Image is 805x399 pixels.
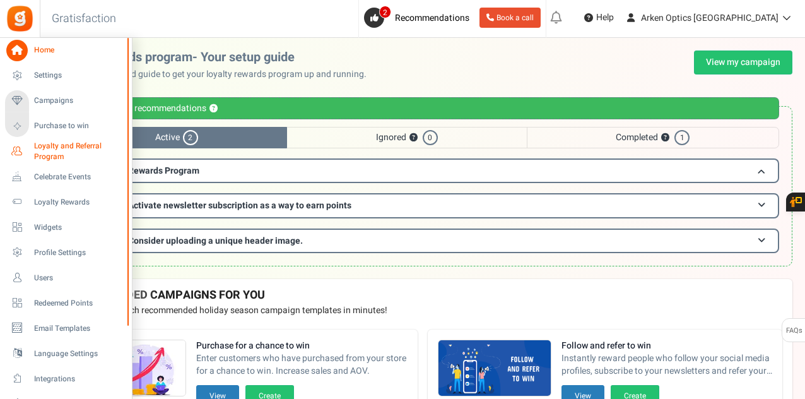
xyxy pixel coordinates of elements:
a: Profile Settings [5,242,126,263]
a: Redeemed Points [5,292,126,314]
a: Home [5,40,126,61]
span: 2 [183,130,198,145]
span: Instantly reward people who follow your social media profiles, subscribe to your newsletters and ... [561,352,773,378]
span: Settings [34,70,122,81]
span: Loyalty Rewards Program [97,164,199,177]
span: 2 [379,6,391,18]
span: 0 [423,130,438,145]
span: Widgets [34,222,122,233]
span: Activate newsletter subscription as a way to earn points [128,199,351,212]
a: Book a call [479,8,541,28]
span: Consider uploading a unique header image. [128,234,303,247]
strong: Follow and refer to win [561,340,773,352]
span: Completed [527,127,779,148]
span: Users [34,273,122,283]
img: Recommended Campaigns [438,340,551,397]
span: Loyalty Rewards [34,197,122,208]
a: Loyalty Rewards [5,191,126,213]
strong: Purchase for a chance to win [196,340,408,352]
button: ? [409,134,418,142]
a: Loyalty and Referral Program [5,141,126,162]
button: ? [661,134,669,142]
span: Language Settings [34,348,122,359]
div: Personalized recommendations [66,97,779,119]
p: Preview and launch recommended holiday season campaign templates in minutes! [62,304,782,317]
button: ? [209,105,218,113]
h3: Gratisfaction [38,6,130,32]
span: Home [34,45,122,56]
a: Purchase to win [5,116,126,137]
span: FAQs [785,319,802,343]
span: Ignored [287,127,526,148]
a: Celebrate Events [5,166,126,188]
a: Users [5,267,126,289]
span: Profile Settings [34,247,122,258]
span: Arken Optics [GEOGRAPHIC_DATA] [641,11,779,25]
span: Enter customers who have purchased from your store for a chance to win. Increase sales and AOV. [196,352,408,378]
span: 1 [674,130,690,145]
a: Help [579,8,619,28]
a: Widgets [5,217,126,238]
span: Active [66,127,287,148]
span: Integrations [34,374,122,384]
a: View my campaign [694,51,792,74]
span: Celebrate Events [34,172,122,182]
h4: RECOMMENDED CAMPAIGNS FOR YOU [62,289,782,302]
a: Campaigns [5,90,126,112]
a: Integrations [5,368,126,390]
a: Settings [5,65,126,86]
span: Redeemed Points [34,298,122,309]
span: Loyalty and Referral Program [34,141,126,162]
a: Email Templates [5,318,126,339]
span: Help [593,11,614,24]
p: Use this personalized guide to get your loyalty rewards program up and running. [52,68,377,81]
span: Campaigns [34,95,122,106]
h2: Loyalty rewards program- Your setup guide [52,51,377,64]
span: Email Templates [34,323,122,334]
span: Recommendations [395,11,469,25]
img: Gratisfaction [6,4,34,33]
a: 2 Recommendations [364,8,474,28]
span: Purchase to win [34,121,122,131]
a: Language Settings [5,343,126,364]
